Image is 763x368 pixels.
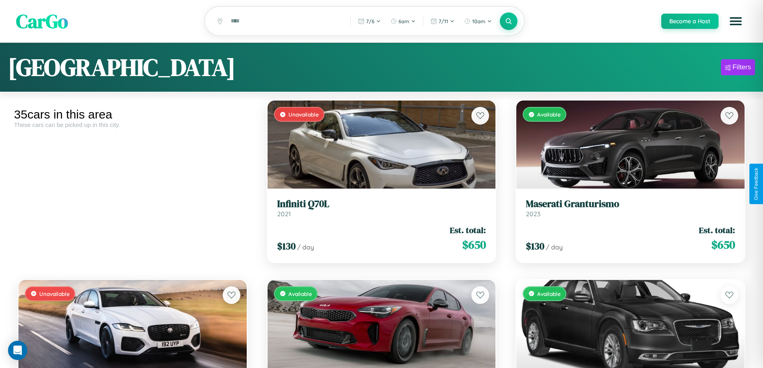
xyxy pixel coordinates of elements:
button: Filters [721,59,755,75]
span: $ 650 [711,237,735,253]
span: 6am [399,18,409,24]
span: Est. total: [450,224,486,236]
div: Filters [733,63,751,71]
div: Open Intercom Messenger [8,341,27,360]
span: Available [537,111,561,118]
span: $ 650 [462,237,486,253]
a: Maserati Granturismo2023 [526,198,735,218]
span: CarGo [16,8,68,34]
h1: [GEOGRAPHIC_DATA] [8,51,236,84]
div: These cars can be picked up in this city. [14,121,251,128]
div: 35 cars in this area [14,108,251,121]
h3: Infiniti Q70L [277,198,486,210]
span: Available [537,290,561,297]
a: Infiniti Q70L2021 [277,198,486,218]
span: Available [288,290,312,297]
button: Become a Host [661,14,719,29]
button: Open menu [725,10,747,32]
h3: Maserati Granturismo [526,198,735,210]
button: 10am [460,15,496,28]
span: $ 130 [526,239,544,253]
span: 7 / 6 [366,18,374,24]
button: 6am [387,15,420,28]
span: 2021 [277,210,291,218]
span: Est. total: [699,224,735,236]
span: $ 130 [277,239,296,253]
span: Unavailable [39,290,70,297]
span: 10am [472,18,485,24]
span: / day [546,243,563,251]
span: 7 / 11 [439,18,448,24]
button: 7/6 [354,15,385,28]
span: / day [297,243,314,251]
button: 7/11 [427,15,459,28]
div: Give Feedback [753,168,759,200]
span: 2023 [526,210,540,218]
span: Unavailable [288,111,319,118]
